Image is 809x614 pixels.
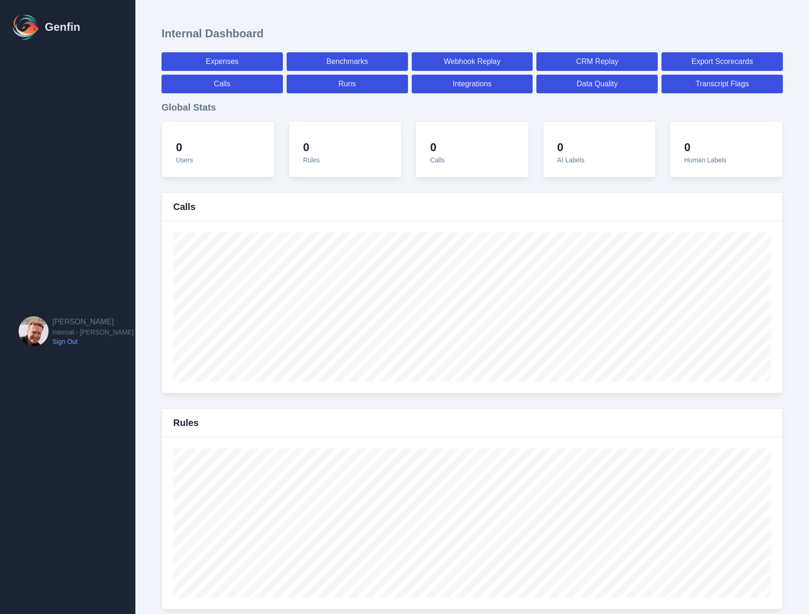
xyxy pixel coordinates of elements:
h4: 0 [557,140,584,154]
a: Integrations [412,75,533,93]
a: Sign Out [52,337,134,346]
img: Logo [11,12,41,42]
h3: Global Stats [162,101,783,114]
span: Internal - [PERSON_NAME] [52,328,134,337]
a: Runs [287,75,408,93]
a: Expenses [162,52,283,71]
a: Benchmarks [287,52,408,71]
h3: Calls [173,200,196,213]
span: Calls [430,156,444,164]
h3: Rules [173,416,198,429]
a: Export Scorecards [661,52,783,71]
span: Human Labels [684,156,726,164]
h1: Internal Dashboard [162,26,264,41]
a: Calls [162,75,283,93]
a: CRM Replay [536,52,658,71]
h1: Genfin [45,20,80,35]
span: AI Labels [557,156,584,164]
a: Data Quality [536,75,658,93]
a: Webhook Replay [412,52,533,71]
a: Transcript Flags [661,75,783,93]
span: Users [176,156,193,164]
h4: 0 [303,140,320,154]
h4: 0 [176,140,193,154]
h4: 0 [684,140,726,154]
h2: [PERSON_NAME] [52,316,134,328]
h4: 0 [430,140,444,154]
img: Brian Dunagan [19,316,49,346]
span: Rules [303,156,320,164]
